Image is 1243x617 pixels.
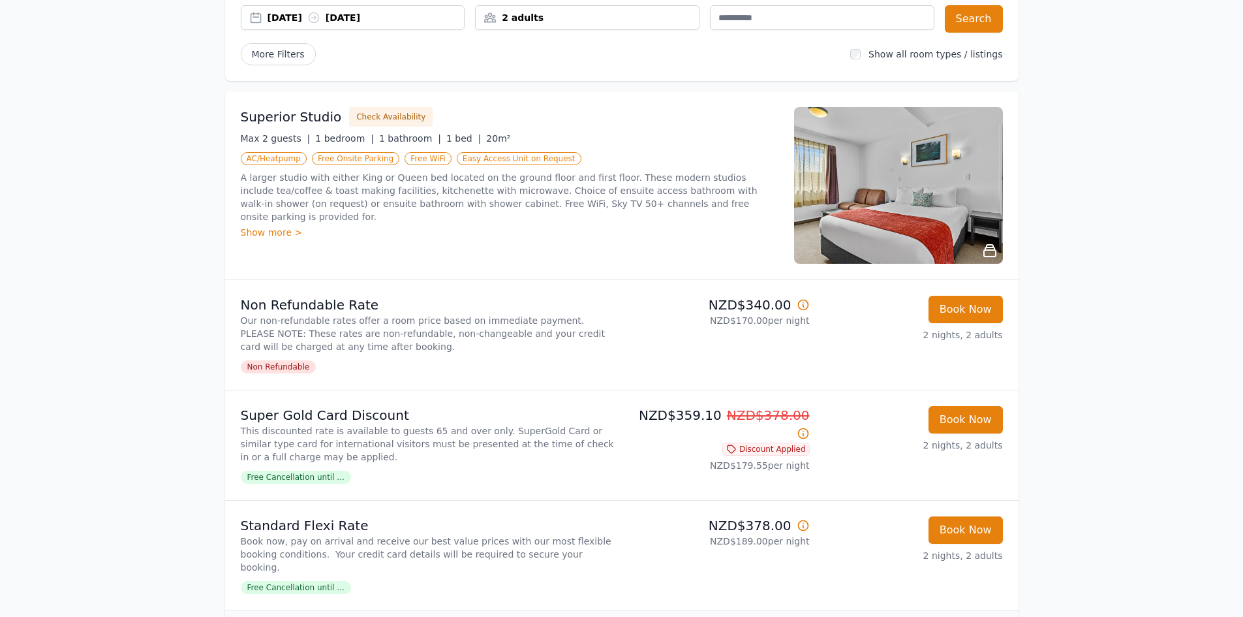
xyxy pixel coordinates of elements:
span: Discount Applied [722,443,810,456]
span: AC/Heatpump [241,152,307,165]
span: 1 bedroom | [315,133,374,144]
span: 1 bed | [446,133,481,144]
div: [DATE] [DATE] [268,11,465,24]
p: NZD$359.10 [627,406,810,443]
span: 20m² [486,133,510,144]
div: 2 adults [476,11,699,24]
button: Book Now [928,406,1003,434]
span: Free Cancellation until ... [241,471,351,484]
span: Non Refundable [241,360,316,373]
span: Free Onsite Parking [312,152,399,165]
button: Check Availability [349,107,433,127]
h3: Superior Studio [241,108,342,126]
span: More Filters [241,43,316,65]
p: Standard Flexi Rate [241,516,617,535]
span: Free WiFi [405,152,452,165]
p: Super Gold Card Discount [241,406,617,424]
p: NZD$179.55 per night [627,459,810,472]
p: A larger studio with either King or Queen bed located on the ground floor and first floor. These ... [241,171,778,223]
button: Search [945,5,1003,33]
span: Easy Access Unit on Request [457,152,581,165]
p: NZD$378.00 [627,516,810,535]
p: 2 nights, 2 adults [820,549,1003,562]
p: NZD$189.00 per night [627,535,810,548]
p: NZD$170.00 per night [627,314,810,327]
span: Max 2 guests | [241,133,311,144]
p: 2 nights, 2 adults [820,328,1003,341]
div: Show more > [241,226,778,239]
span: 1 bathroom | [379,133,441,144]
p: This discounted rate is available to guests 65 and over only. SuperGold Card or similar type card... [241,424,617,464]
p: NZD$340.00 [627,296,810,314]
button: Book Now [928,516,1003,544]
p: Non Refundable Rate [241,296,617,314]
label: Show all room types / listings [868,49,1002,59]
p: Book now, pay on arrival and receive our best value prices with our most flexible booking conditi... [241,535,617,574]
span: Free Cancellation until ... [241,581,351,594]
p: Our non-refundable rates offer a room price based on immediate payment. PLEASE NOTE: These rates ... [241,314,617,353]
span: NZD$378.00 [727,407,810,423]
button: Book Now [928,296,1003,323]
p: 2 nights, 2 adults [820,439,1003,452]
